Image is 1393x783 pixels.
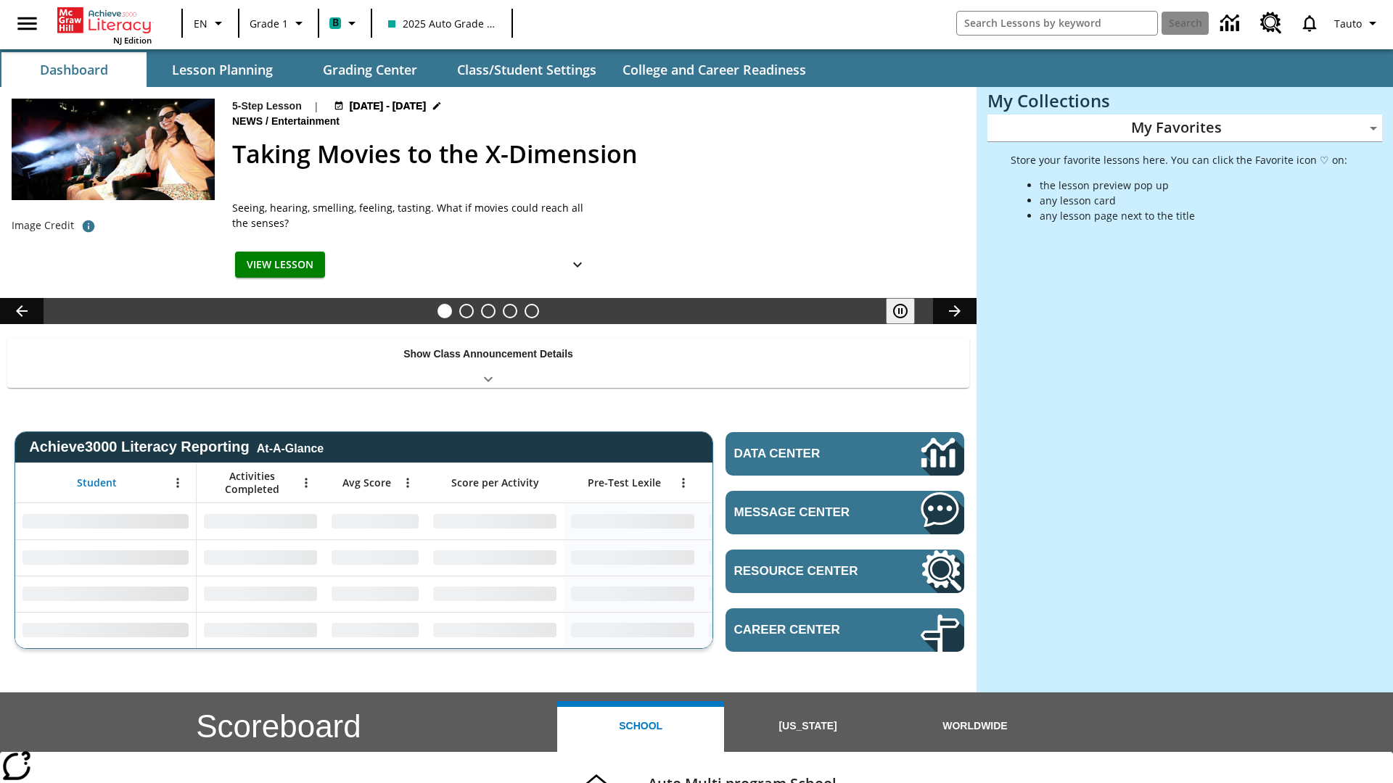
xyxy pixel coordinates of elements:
button: View Lesson [235,252,325,278]
a: Career Center [726,608,964,652]
span: Achieve3000 Literacy Reporting [29,439,324,455]
button: Dashboard [1,52,147,87]
a: Notifications [1291,4,1328,42]
button: Pause [886,298,915,324]
button: Slide 1 Taking Movies to the X-Dimension [437,304,452,318]
span: Tauto [1334,16,1362,31]
button: Photo credit: Photo by The Asahi Shimbun via Getty Images [74,213,103,239]
li: any lesson page next to the title [1040,208,1347,223]
button: Slide 2 Do You Want Fries With That? [459,304,474,318]
div: Show Class Announcement Details [7,338,969,388]
button: Boost Class color is teal. Change class color [324,10,366,36]
span: Career Center [734,623,877,637]
div: My Favorites [987,115,1382,142]
button: Profile/Settings [1328,10,1387,36]
button: College and Career Readiness [611,52,818,87]
div: No Data, [324,576,426,612]
div: No Data, [324,539,426,576]
button: Grade: Grade 1, Select a grade [244,10,313,36]
div: No Data, [197,503,324,539]
button: Worldwide [892,701,1059,752]
button: School [557,701,724,752]
div: No Data, [324,503,426,539]
a: Data Center [1212,4,1252,43]
span: Message Center [734,505,877,520]
button: Slide 3 Cars of the Future? [481,304,496,318]
li: the lesson preview pop up [1040,178,1347,193]
p: Show Class Announcement Details [403,347,573,362]
div: Home [57,4,152,46]
button: Aug 18 - Aug 24 Choose Dates [331,99,445,114]
button: Open Menu [397,472,419,494]
span: EN [194,16,207,31]
button: Class/Student Settings [445,52,608,87]
span: News [232,114,266,130]
h2: Taking Movies to the X-Dimension [232,136,959,173]
span: NJ Edition [113,35,152,46]
a: Home [57,6,152,35]
button: Slide 5 Career Lesson [525,304,539,318]
div: No Data, [702,612,839,648]
input: search field [957,12,1157,35]
button: Open Menu [295,472,317,494]
a: Resource Center, Will open in new tab [1252,4,1291,43]
span: [DATE] - [DATE] [350,99,426,114]
button: Lesson Planning [149,52,295,87]
a: Resource Center, Will open in new tab [726,550,964,593]
span: Pre-Test Lexile [588,476,661,489]
button: Open Menu [167,472,189,494]
div: Seeing, hearing, smelling, feeling, tasting. What if movies could reach all the senses? [232,200,595,231]
div: No Data, [197,576,324,612]
div: No Data, [197,612,324,648]
span: Activities Completed [204,470,300,496]
div: At-A-Glance [257,439,324,455]
span: Data Center [734,447,871,461]
div: No Data, [197,539,324,576]
span: B [332,14,339,32]
span: Avg Score [342,476,391,489]
p: Store your favorite lessons here. You can click the Favorite icon ♡ on: [1011,152,1347,167]
button: Open Menu [673,472,694,494]
span: Student [77,476,117,489]
span: Entertainment [271,114,342,130]
div: No Data, [702,576,839,612]
span: / [266,115,268,127]
span: Resource Center [734,564,877,579]
p: Image Credit [12,218,74,233]
button: Grading Center [297,52,443,87]
p: 5-Step Lesson [232,99,302,114]
button: Open side menu [6,2,49,45]
button: Language: EN, Select a language [187,10,234,36]
span: | [313,99,319,114]
button: Lesson carousel, Next [933,298,977,324]
img: Panel in front of the seats sprays water mist to the happy audience at a 4DX-equipped theater. [12,99,215,200]
a: Message Center [726,491,964,534]
button: Show Details [563,252,592,278]
span: Score per Activity [451,476,539,489]
div: No Data, [702,503,839,539]
li: any lesson card [1040,193,1347,208]
a: Data Center [726,432,964,476]
button: Slide 4 Pre-release lesson [503,304,517,318]
h3: My Collections [987,91,1382,111]
div: No Data, [702,539,839,576]
div: Pause [886,298,929,324]
span: 2025 Auto Grade 1 A [388,16,496,31]
div: No Data, [324,612,426,648]
span: Grade 1 [250,16,288,31]
button: [US_STATE] [724,701,891,752]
